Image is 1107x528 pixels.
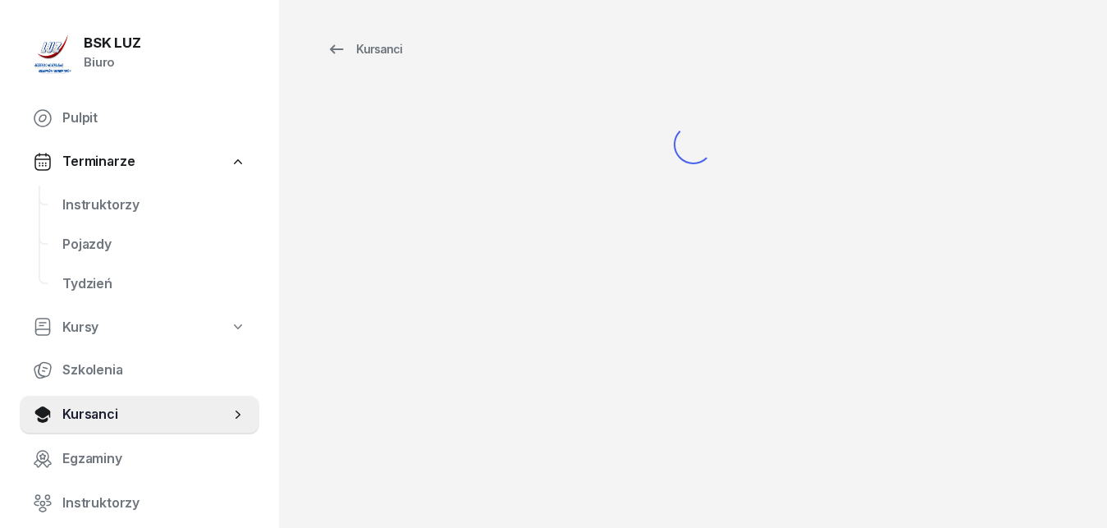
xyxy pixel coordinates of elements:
[62,273,246,295] span: Tydzień
[62,234,246,255] span: Pojazdy
[20,395,259,434] a: Kursanci
[84,52,141,73] div: Biuro
[20,484,259,523] a: Instruktorzy
[62,404,230,425] span: Kursanci
[20,439,259,479] a: Egzaminy
[49,186,259,225] a: Instruktorzy
[327,39,402,59] div: Kursanci
[62,108,246,129] span: Pulpit
[312,33,417,66] a: Kursanci
[62,195,246,216] span: Instruktorzy
[62,360,246,381] span: Szkolenia
[20,309,259,347] a: Kursy
[20,351,259,390] a: Szkolenia
[62,493,246,514] span: Instruktorzy
[49,225,259,264] a: Pojazdy
[49,264,259,304] a: Tydzień
[62,448,246,470] span: Egzaminy
[62,317,98,338] span: Kursy
[20,99,259,138] a: Pulpit
[20,143,259,181] a: Terminarze
[62,151,135,172] span: Terminarze
[84,36,141,50] div: BSK LUZ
